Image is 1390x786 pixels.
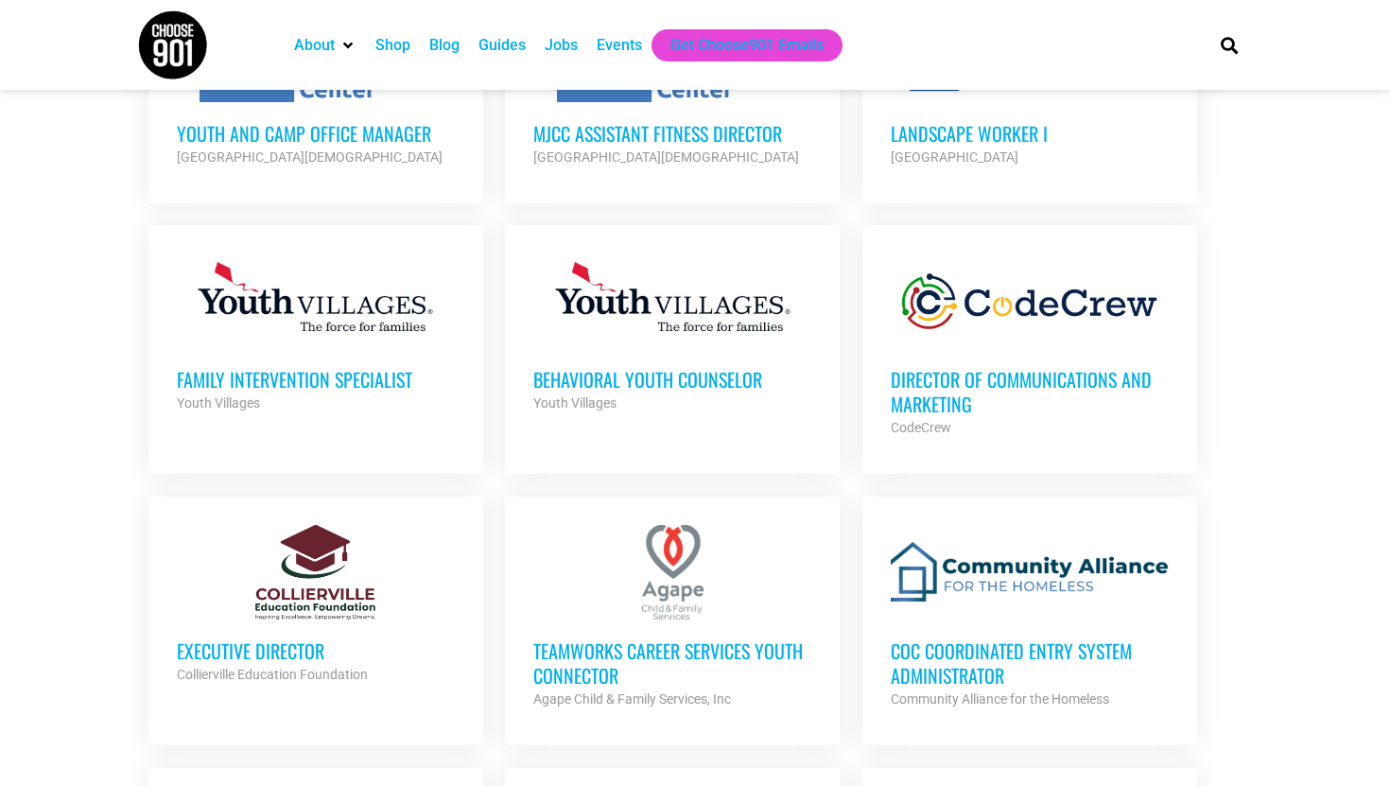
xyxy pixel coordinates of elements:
[533,367,811,392] h3: Behavioral Youth Counselor
[285,29,1189,61] nav: Main nav
[375,34,410,57] a: Shop
[285,29,366,61] div: About
[533,121,811,146] h3: MJCC Assistant Fitness Director
[533,638,811,688] h3: TeamWorks Career Services Youth Connector
[533,395,617,410] strong: Youth Villages
[478,34,526,57] a: Guides
[545,34,578,57] a: Jobs
[148,225,483,443] a: Family Intervention Specialist Youth Villages
[891,367,1169,416] h3: Director of Communications and Marketing
[177,395,260,410] strong: Youth Villages
[505,497,840,739] a: TeamWorks Career Services Youth Connector Agape Child & Family Services, Inc
[177,638,455,663] h3: Executive Director
[597,34,642,57] a: Events
[891,121,1169,146] h3: Landscape Worker I
[1214,29,1245,61] div: Search
[862,225,1197,467] a: Director of Communications and Marketing CodeCrew
[177,121,455,146] h3: Youth and Camp Office Manager
[294,34,335,57] a: About
[148,497,483,714] a: Executive Director Collierville Education Foundation
[891,420,951,435] strong: CodeCrew
[533,149,799,165] strong: [GEOGRAPHIC_DATA][DEMOGRAPHIC_DATA]
[533,691,731,707] strong: Agape Child & Family Services, Inc
[670,34,824,57] a: Get Choose901 Emails
[505,225,840,443] a: Behavioral Youth Counselor Youth Villages
[862,497,1197,739] a: CoC Coordinated Entry System Administrator Community Alliance for the Homeless
[177,149,443,165] strong: [GEOGRAPHIC_DATA][DEMOGRAPHIC_DATA]
[891,638,1169,688] h3: CoC Coordinated Entry System Administrator
[891,691,1109,707] strong: Community Alliance for the Homeless
[177,667,368,682] strong: Collierville Education Foundation
[429,34,460,57] a: Blog
[891,149,1018,165] strong: [GEOGRAPHIC_DATA]
[177,367,455,392] h3: Family Intervention Specialist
